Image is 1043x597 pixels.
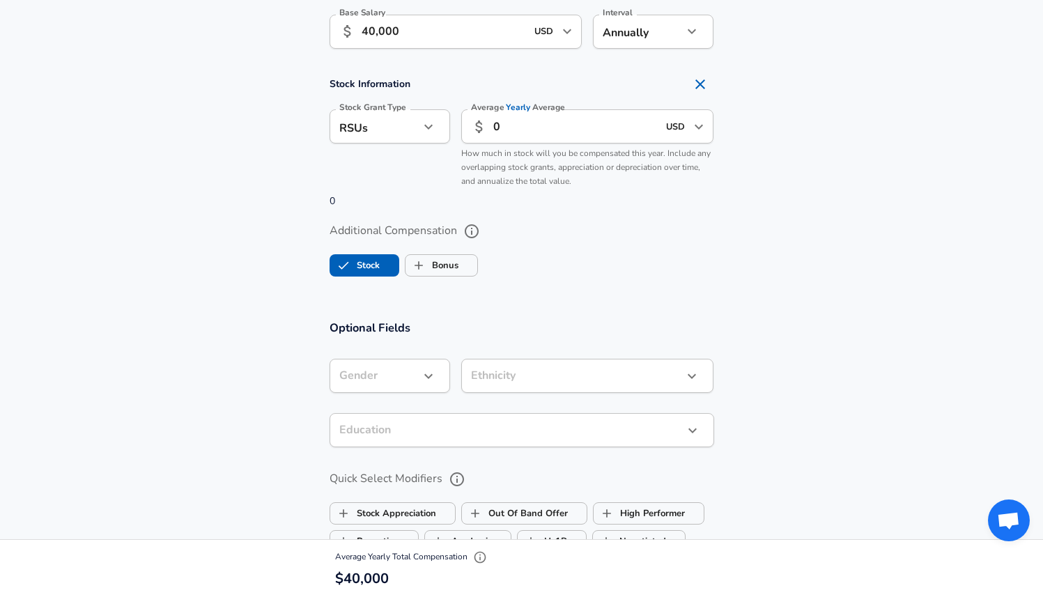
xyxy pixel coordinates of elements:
[425,528,492,555] label: Academic
[330,252,357,279] span: Stock
[686,70,714,98] button: Remove Section
[593,15,683,49] div: Annually
[425,528,451,555] span: Academic
[517,530,587,552] button: H-1BH-1B
[462,500,568,527] label: Out Of Band Offer
[470,547,490,568] button: Explain Total Compensation
[460,219,484,243] button: help
[461,502,587,525] button: Out Of Band OfferOut Of Band Offer
[313,70,731,208] div: 0
[471,103,565,111] label: Average Average
[594,500,685,527] label: High Performer
[405,252,458,279] label: Bonus
[330,500,357,527] span: Stock Appreciation
[493,109,658,144] input: 40,000
[593,528,666,555] label: Negotiated
[339,103,406,111] label: Stock Grant Type
[330,109,419,144] div: RSUs
[506,102,530,114] span: Yearly
[330,254,399,277] button: StockStock
[405,252,432,279] span: Bonus
[592,530,686,552] button: NegotiatedNegotiated
[330,219,714,243] label: Additional Compensation
[330,528,399,555] label: Promotion
[988,499,1030,541] div: Open chat
[330,530,419,552] button: PromotionPromotion
[593,502,704,525] button: High PerformerHigh Performer
[330,252,380,279] label: Stock
[330,528,357,555] span: Promotion
[518,528,567,555] label: H-1B
[689,117,709,137] button: Open
[518,528,544,555] span: H-1B
[557,22,577,41] button: Open
[330,502,456,525] button: Stock AppreciationStock Appreciation
[335,551,490,562] span: Average Yearly Total Compensation
[362,15,527,49] input: 100,000
[461,148,711,187] span: How much in stock will you be compensated this year. Include any overlapping stock grants, apprec...
[530,21,558,42] input: USD
[445,467,469,491] button: help
[662,116,690,137] input: USD
[405,254,478,277] button: BonusBonus
[330,70,714,98] h4: Stock Information
[424,530,511,552] button: AcademicAcademic
[339,8,385,17] label: Base Salary
[330,467,714,491] label: Quick Select Modifiers
[593,528,619,555] span: Negotiated
[330,500,436,527] label: Stock Appreciation
[594,500,620,527] span: High Performer
[330,320,714,336] h3: Optional Fields
[603,8,633,17] label: Interval
[462,500,488,527] span: Out Of Band Offer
